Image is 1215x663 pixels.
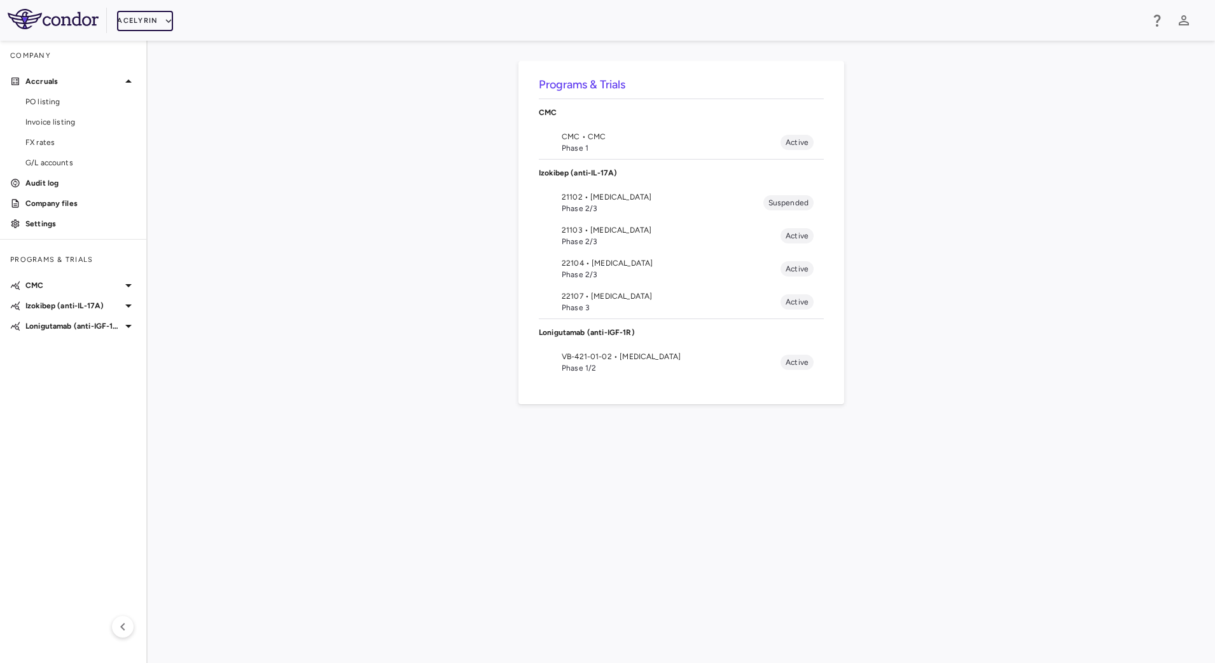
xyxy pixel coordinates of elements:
img: logo-full-BYUhSk78.svg [8,9,99,29]
p: Company files [25,198,136,209]
span: FX rates [25,137,136,148]
p: Audit log [25,177,136,189]
button: Acelyrin [117,11,173,31]
span: Active [781,230,814,242]
span: CMC • CMC [562,131,781,142]
div: Izokibep (anti-IL-17A) [539,160,824,186]
p: Izokibep (anti-IL-17A) [539,167,824,179]
span: Phase 2/3 [562,203,763,214]
span: Suspended [763,197,814,208]
span: 21102 • [MEDICAL_DATA] [562,191,763,203]
p: CMC [539,107,824,118]
span: 22104 • [MEDICAL_DATA] [562,257,781,269]
span: Phase 2/3 [562,269,781,280]
span: Active [781,137,814,148]
li: VB-421-01-02 • [MEDICAL_DATA]Phase 1/2Active [539,346,824,379]
span: Phase 2/3 [562,236,781,247]
span: Invoice listing [25,116,136,128]
span: PO listing [25,96,136,107]
div: CMC [539,99,824,126]
p: Settings [25,218,136,229]
span: VB-421-01-02 • [MEDICAL_DATA] [562,351,781,362]
span: Phase 1/2 [562,362,781,374]
p: CMC [25,280,121,291]
div: Lonigutamab (anti-IGF-1R) [539,319,824,346]
span: 21103 • [MEDICAL_DATA] [562,224,781,236]
span: Active [781,357,814,368]
span: G/L accounts [25,157,136,168]
li: 22104 • [MEDICAL_DATA]Phase 2/3Active [539,252,824,285]
p: Lonigutamab (anti-IGF-1R) [25,320,121,332]
span: Phase 3 [562,302,781,313]
li: 22107 • [MEDICAL_DATA]Phase 3Active [539,285,824,318]
h6: Programs & Trials [539,76,824,93]
span: Active [781,263,814,275]
p: Izokibep (anti-IL-17A) [25,300,121,311]
li: 21102 • [MEDICAL_DATA]Phase 2/3Suspended [539,186,824,219]
li: 21103 • [MEDICAL_DATA]Phase 2/3Active [539,219,824,252]
p: Lonigutamab (anti-IGF-1R) [539,327,824,338]
p: Accruals [25,76,121,87]
span: 22107 • [MEDICAL_DATA] [562,290,781,302]
span: Active [781,296,814,308]
li: CMC • CMCPhase 1Active [539,126,824,159]
span: Phase 1 [562,142,781,154]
